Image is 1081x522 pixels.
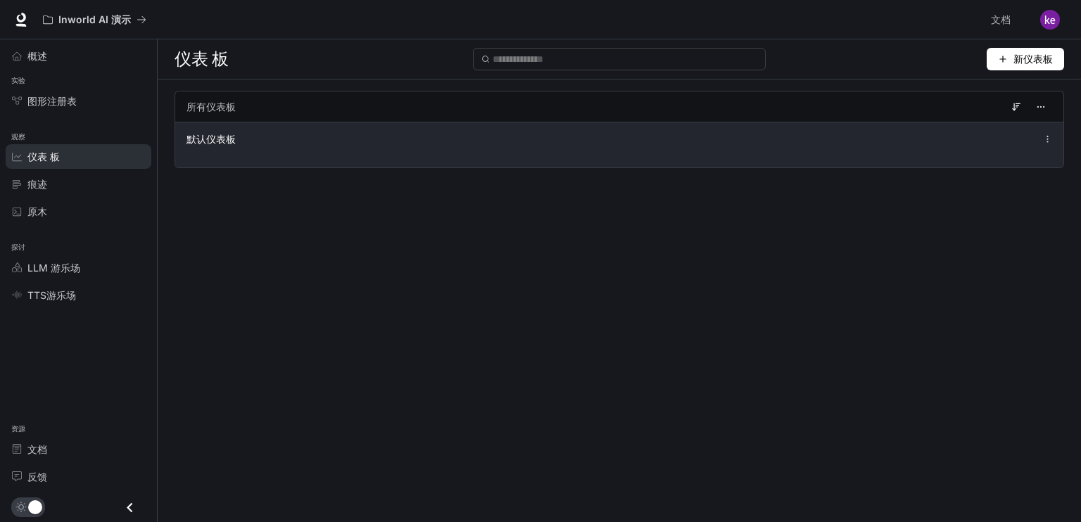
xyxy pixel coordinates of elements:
[58,14,131,26] p: Inworld AI 演示
[27,177,47,191] span: 痕迹
[6,199,151,224] a: 原木
[114,493,146,522] button: 关闭抽屉
[1013,51,1053,67] span: 新仪表板
[27,260,80,275] span: LLM 游乐场
[187,132,236,146] a: 默认仪表板
[987,48,1064,70] button: 新仪表板
[37,6,153,34] button: 所有工作区
[27,204,47,219] span: 原木
[6,464,151,489] a: 反馈
[28,499,42,514] span: 深色模式切换
[27,469,47,484] span: 反馈
[6,144,151,169] a: 仪表 板
[6,44,151,68] a: 概述
[6,172,151,196] a: 痕迹
[6,255,151,280] a: LLM 游乐场
[6,283,151,307] a: TTS游乐场
[187,100,236,114] span: 所有仪表板
[27,288,76,303] span: TTS游乐场
[6,437,151,461] a: 文档
[27,149,60,164] span: 仪表 板
[1040,10,1060,30] img: 用户头像
[27,94,77,108] span: 图形注册表
[27,49,47,63] span: 概述
[27,442,47,457] span: 文档
[175,45,228,73] span: 仪表 板
[991,11,1011,29] span: 文档
[6,89,151,113] a: 图形注册表
[1036,6,1064,34] button: 用户头像
[985,6,1030,34] a: 文档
